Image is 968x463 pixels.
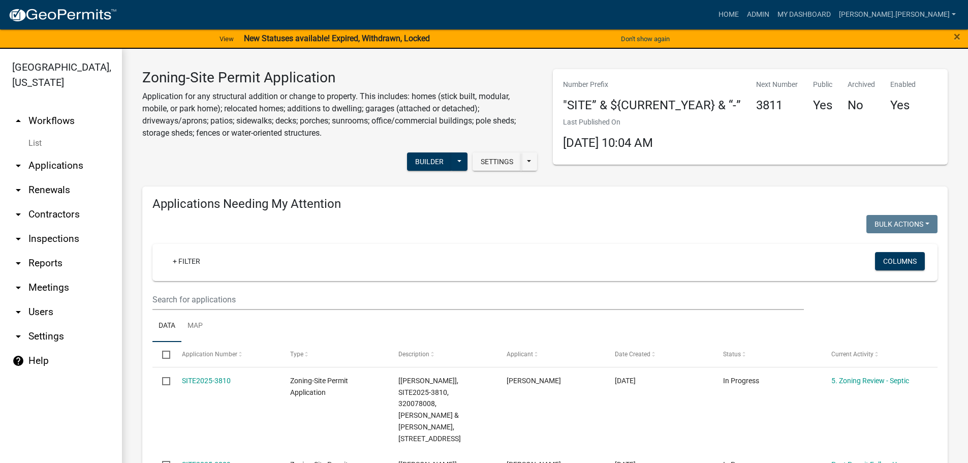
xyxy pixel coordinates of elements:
[848,98,875,113] h4: No
[142,90,538,139] p: Application for any structural addition or change to property. This includes: homes (stick built,...
[181,310,209,343] a: Map
[617,30,674,47] button: Don't show again
[890,79,916,90] p: Enabled
[182,351,237,358] span: Application Number
[507,377,561,385] span: David Braaten
[152,310,181,343] a: Data
[152,289,804,310] input: Search for applications
[848,79,875,90] p: Archived
[954,30,960,43] button: Close
[389,342,497,366] datatable-header-cell: Description
[407,152,452,171] button: Builder
[12,184,24,196] i: arrow_drop_down
[142,69,538,86] h3: Zoning-Site Permit Application
[714,5,743,24] a: Home
[12,355,24,367] i: help
[743,5,773,24] a: Admin
[813,79,832,90] p: Public
[12,208,24,221] i: arrow_drop_down
[605,342,713,366] datatable-header-cell: Date Created
[280,342,388,366] datatable-header-cell: Type
[507,351,533,358] span: Applicant
[875,252,925,270] button: Columns
[12,160,24,172] i: arrow_drop_down
[615,351,650,358] span: Date Created
[563,79,741,90] p: Number Prefix
[12,257,24,269] i: arrow_drop_down
[756,98,798,113] h4: 3811
[12,233,24,245] i: arrow_drop_down
[165,252,208,270] a: + Filter
[954,29,960,44] span: ×
[244,34,430,43] strong: New Statuses available! Expired, Withdrawn, Locked
[12,282,24,294] i: arrow_drop_down
[398,351,429,358] span: Description
[290,351,303,358] span: Type
[723,351,741,358] span: Status
[563,98,741,113] h4: "SITE” & ${CURRENT_YEAR} & “-”
[835,5,960,24] a: [PERSON_NAME].[PERSON_NAME]
[713,342,822,366] datatable-header-cell: Status
[215,30,238,47] a: View
[290,377,348,396] span: Zoning-Site Permit Application
[831,377,909,385] a: 5. Zoning Review - Septic
[615,377,636,385] span: 08/19/2025
[182,377,231,385] a: SITE2025-3810
[152,197,938,211] h4: Applications Needing My Attention
[822,342,930,366] datatable-header-cell: Current Activity
[152,342,172,366] datatable-header-cell: Select
[563,117,653,128] p: Last Published On
[813,98,832,113] h4: Yes
[398,377,461,443] span: [Tyler Lindsay], SITE2025-3810, 320078008, DAVID A & MARIE J BRAATEN, 32751 SUGAR CREEK RD
[723,377,759,385] span: In Progress
[12,306,24,318] i: arrow_drop_down
[172,342,280,366] datatable-header-cell: Application Number
[831,351,873,358] span: Current Activity
[473,152,521,171] button: Settings
[866,215,938,233] button: Bulk Actions
[890,98,916,113] h4: Yes
[563,136,653,150] span: [DATE] 10:04 AM
[497,342,605,366] datatable-header-cell: Applicant
[12,115,24,127] i: arrow_drop_up
[756,79,798,90] p: Next Number
[12,330,24,343] i: arrow_drop_down
[773,5,835,24] a: My Dashboard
